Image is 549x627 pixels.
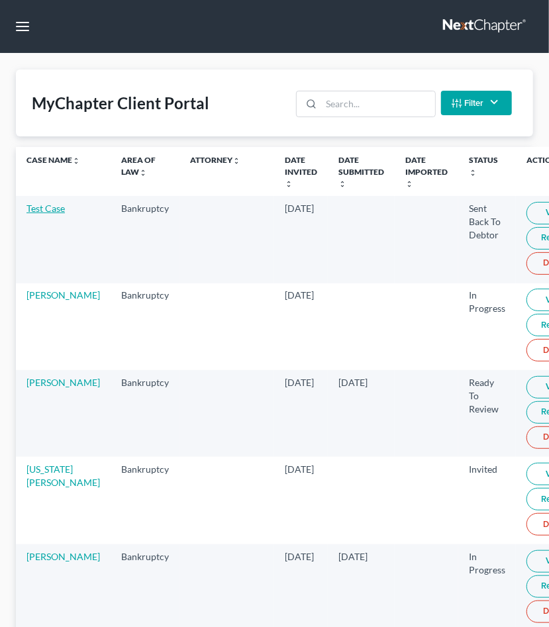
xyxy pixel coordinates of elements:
[338,551,368,562] span: [DATE]
[111,457,179,544] td: Bankruptcy
[285,551,314,562] span: [DATE]
[111,370,179,457] td: Bankruptcy
[32,93,209,114] div: MyChapter Client Portal
[458,457,516,544] td: Invited
[405,155,448,187] a: Date Importedunfold_more
[405,180,413,188] i: unfold_more
[111,283,179,370] td: Bankruptcy
[285,180,293,188] i: unfold_more
[458,283,516,370] td: In Progress
[285,463,314,475] span: [DATE]
[441,91,512,115] button: Filter
[469,169,477,177] i: unfold_more
[72,157,80,165] i: unfold_more
[285,377,314,388] span: [DATE]
[458,370,516,457] td: Ready To Review
[26,551,100,562] a: [PERSON_NAME]
[190,155,240,165] a: Attorneyunfold_more
[338,180,346,188] i: unfold_more
[458,196,516,283] td: Sent Back To Debtor
[26,155,80,165] a: Case Nameunfold_more
[285,289,314,301] span: [DATE]
[26,289,100,301] a: [PERSON_NAME]
[121,155,156,176] a: Area of Lawunfold_more
[26,463,100,488] a: [US_STATE][PERSON_NAME]
[285,203,314,214] span: [DATE]
[321,91,434,117] input: Search...
[232,157,240,165] i: unfold_more
[469,155,498,176] a: Statusunfold_more
[139,169,147,177] i: unfold_more
[26,377,100,388] a: [PERSON_NAME]
[338,155,384,187] a: Date Submittedunfold_more
[26,203,65,214] a: Test Case
[285,155,317,187] a: Date Invitedunfold_more
[111,196,179,283] td: Bankruptcy
[338,377,368,388] span: [DATE]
